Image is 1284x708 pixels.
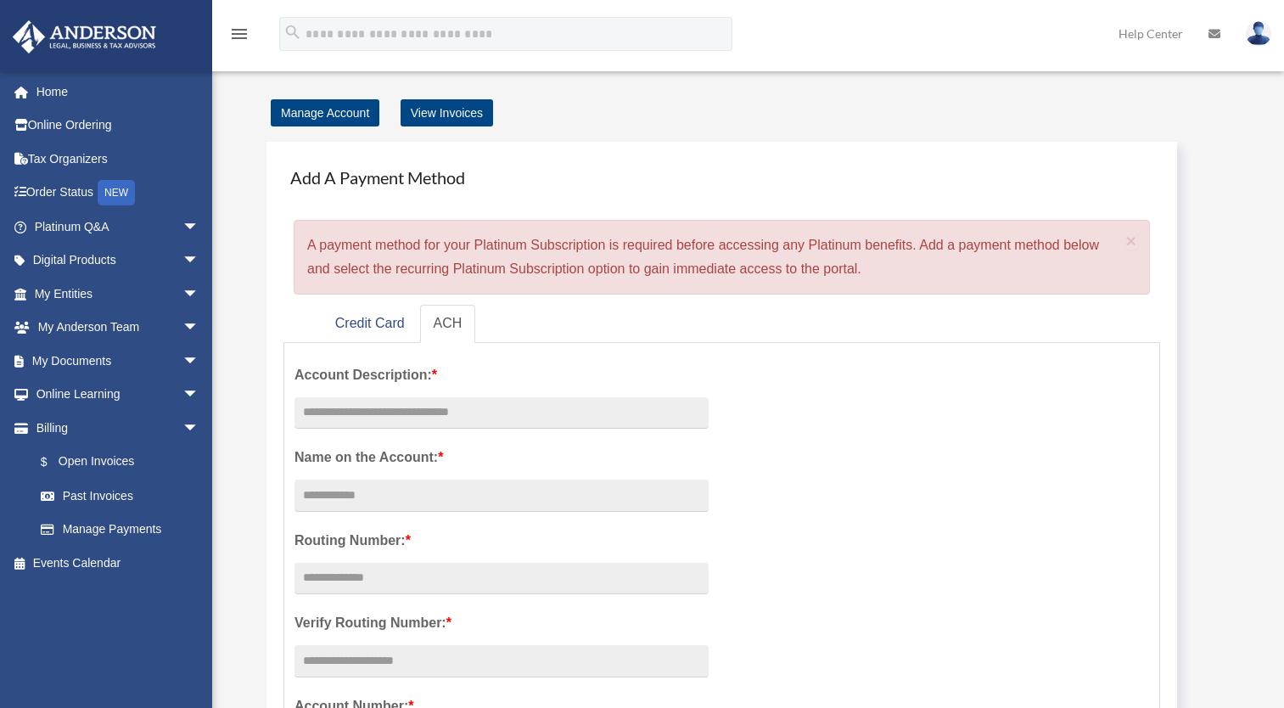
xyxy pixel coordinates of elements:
span: arrow_drop_down [182,311,216,346]
i: search [283,23,302,42]
span: arrow_drop_down [182,378,216,413]
a: Past Invoices [24,479,225,513]
a: My Anderson Teamarrow_drop_down [12,311,225,345]
a: My Documentsarrow_drop_down [12,344,225,378]
label: Name on the Account: [294,446,709,469]
a: Platinum Q&Aarrow_drop_down [12,210,225,244]
span: arrow_drop_down [182,411,216,446]
div: NEW [98,180,135,205]
a: Home [12,75,225,109]
i: menu [229,24,250,44]
span: arrow_drop_down [182,210,216,244]
span: arrow_drop_down [182,344,216,379]
img: Anderson Advisors Platinum Portal [8,20,161,53]
span: arrow_drop_down [182,244,216,278]
a: menu [229,30,250,44]
a: Online Ordering [12,109,225,143]
a: Order StatusNEW [12,176,225,211]
a: Digital Productsarrow_drop_down [12,244,225,278]
h4: Add A Payment Method [283,159,1160,196]
a: Tax Organizers [12,142,225,176]
a: Manage Account [271,99,379,126]
label: Verify Routing Number: [294,611,709,635]
a: Credit Card [322,305,418,343]
a: $Open Invoices [24,445,225,480]
label: Routing Number: [294,529,709,553]
a: Online Learningarrow_drop_down [12,378,225,412]
a: Manage Payments [24,513,216,547]
span: $ [50,452,59,473]
span: arrow_drop_down [182,277,216,312]
a: Events Calendar [12,546,225,580]
a: My Entitiesarrow_drop_down [12,277,225,311]
span: × [1126,231,1137,250]
a: Billingarrow_drop_down [12,411,225,445]
a: View Invoices [401,99,493,126]
div: A payment method for your Platinum Subscription is required before accessing any Platinum benefit... [294,220,1150,295]
a: ACH [420,305,476,343]
img: User Pic [1246,21,1271,46]
button: Close [1126,232,1137,250]
label: Account Description: [294,363,709,387]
